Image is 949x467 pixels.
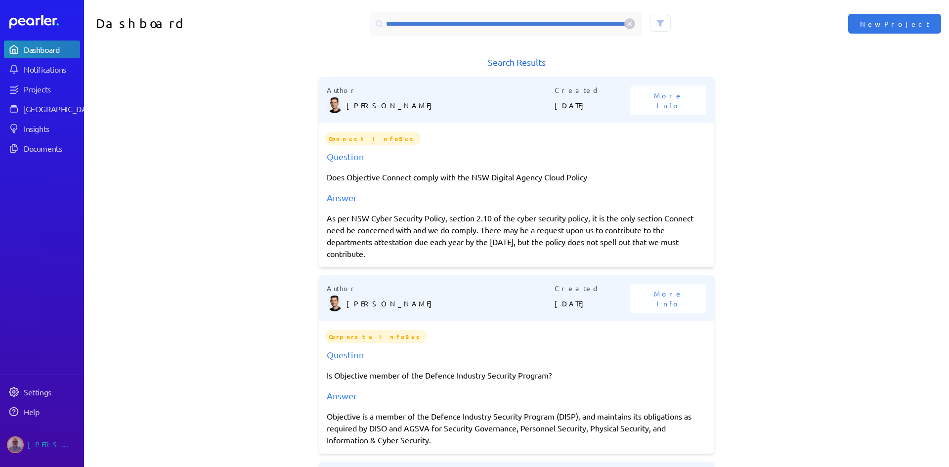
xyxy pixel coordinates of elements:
img: Jason Riches [7,436,24,453]
p: Objective is a member of the Defence Industry Security Program (DISP), and maintains its obligati... [327,410,706,446]
div: [GEOGRAPHIC_DATA] [24,104,97,114]
div: Projects [24,84,79,94]
a: Help [4,403,80,421]
p: Does Objective Connect comply with the NSW Digital Agency Cloud Policy [327,171,706,183]
a: Notifications [4,60,80,78]
h1: Dashboard [96,12,301,36]
p: [DATE] [555,95,631,115]
div: As per NSW Cyber Security Policy, section 2.10 of the cyber security policy, it is the only secti... [327,212,706,259]
p: [PERSON_NAME] [346,95,555,115]
div: Question [327,348,706,361]
span: Connect InfoSec [325,132,421,145]
p: [DATE] [555,294,631,313]
a: Dashboard [9,15,80,29]
div: Help [24,407,79,417]
a: Jason Riches's photo[PERSON_NAME] [4,432,80,457]
p: Is Objective member of the Defence Industry Security Program? [327,369,706,381]
span: New Project [860,19,929,29]
a: [GEOGRAPHIC_DATA] [4,100,80,118]
p: Created [555,85,631,95]
a: Projects [4,80,80,98]
div: Answer [327,191,706,204]
a: Insights [4,120,80,137]
div: Question [327,150,706,163]
div: Dashboard [24,44,79,54]
span: Corporate InfoSec [325,330,427,343]
p: [PERSON_NAME] [346,294,555,313]
p: Created [555,283,631,294]
div: Insights [24,124,79,133]
button: New Project [848,14,941,34]
div: Documents [24,143,79,153]
p: Author [327,283,555,294]
span: More Info [642,90,694,110]
div: Settings [24,387,79,397]
a: Settings [4,383,80,401]
span: More Info [642,289,694,308]
img: James Layton [327,296,343,311]
div: Notifications [24,64,79,74]
p: Author [327,85,555,95]
div: Answer [327,389,706,402]
button: More Info [630,85,706,115]
a: Documents [4,139,80,157]
div: [PERSON_NAME] [28,436,77,453]
a: Dashboard [4,41,80,58]
h1: Search Results [319,55,714,69]
button: More Info [630,284,706,313]
img: James Layton [327,97,343,113]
